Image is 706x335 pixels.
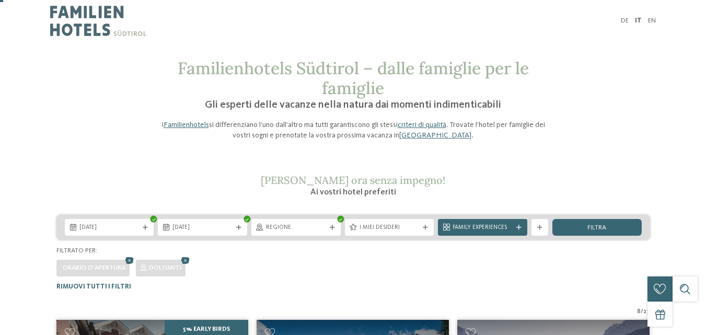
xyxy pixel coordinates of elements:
[643,308,650,316] span: 27
[261,174,445,187] span: [PERSON_NAME] ora senza impegno!
[310,188,396,197] span: Ai vostri hotel preferiti
[621,17,629,24] a: DE
[79,224,140,232] span: [DATE]
[56,247,97,254] span: Filtrato per:
[635,17,642,24] a: IT
[172,224,233,232] span: [DATE]
[648,17,656,24] a: EN
[637,308,641,316] span: 8
[63,264,125,271] span: Orario d'apertura
[266,224,326,232] span: Regione
[587,225,606,232] span: filtra
[641,308,643,316] span: /
[398,121,446,129] a: criteri di qualità
[164,121,209,129] a: Familienhotels
[399,132,471,139] a: [GEOGRAPHIC_DATA]
[205,100,501,110] span: Gli esperti delle vacanze nella natura dai momenti indimenticabili
[149,264,181,271] span: Dolomiti
[155,120,552,141] p: I si differenziano l’uno dall’altro ma tutti garantiscono gli stessi . Trovate l’hotel per famigl...
[360,224,420,232] span: I miei desideri
[453,224,513,232] span: Family Experiences
[178,57,529,99] span: Familienhotels Südtirol – dalle famiglie per le famiglie
[56,283,131,290] span: Rimuovi tutti i filtri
